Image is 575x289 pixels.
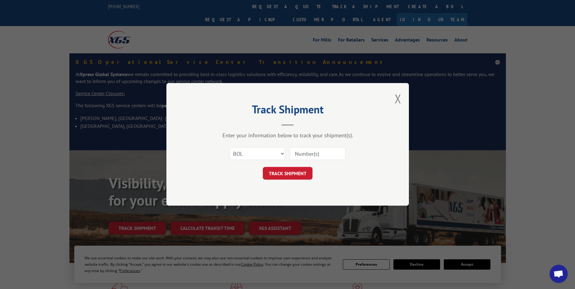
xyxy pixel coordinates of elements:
div: Enter your information below to track your shipment(s). [197,132,379,139]
input: Number(s) [290,148,346,160]
button: Close modal [395,91,401,107]
a: Open chat [550,265,568,283]
h2: Track Shipment [197,105,379,117]
button: TRACK SHIPMENT [263,167,313,180]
